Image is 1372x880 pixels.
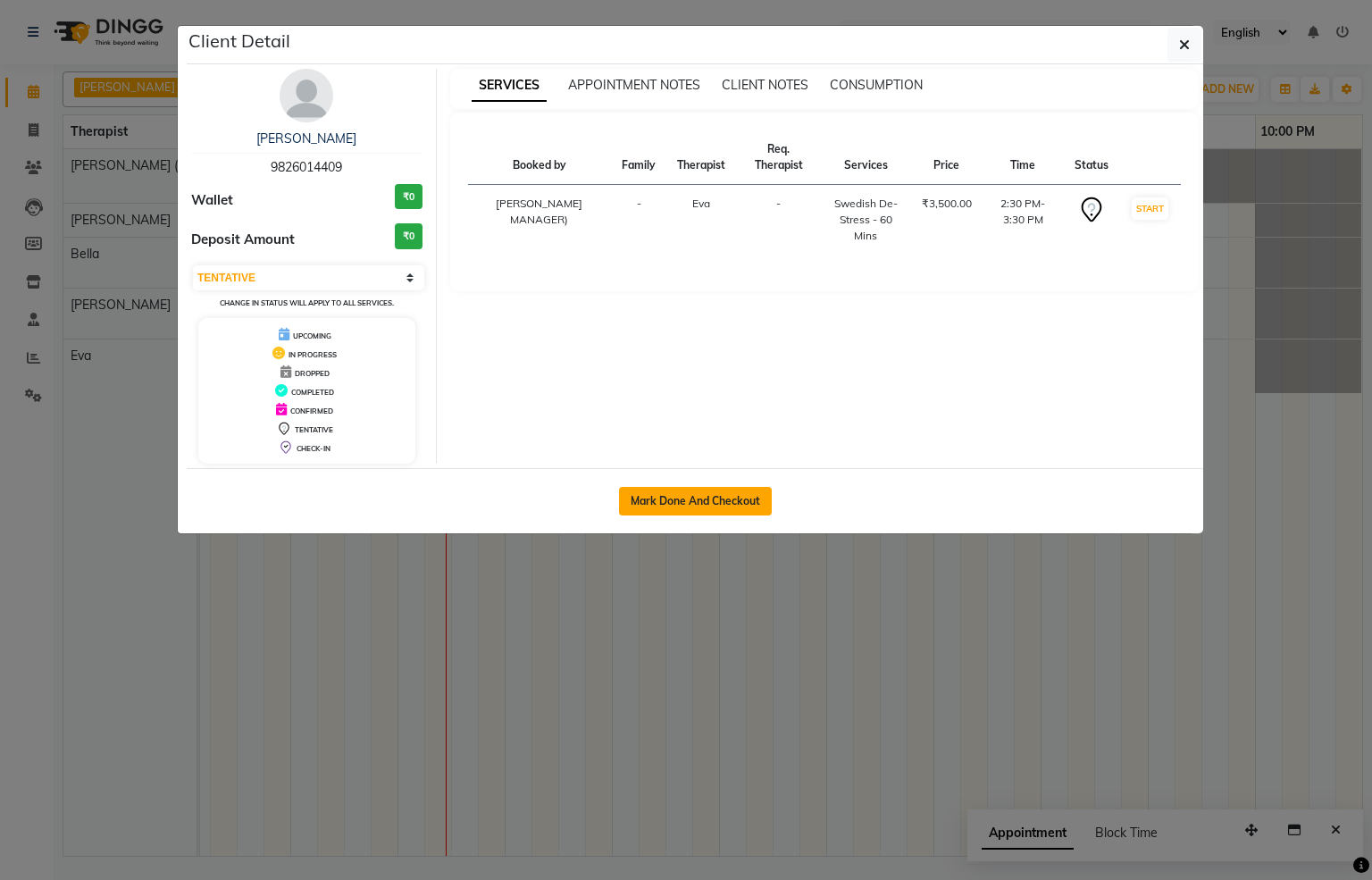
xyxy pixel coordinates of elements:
[291,388,334,397] span: COMPLETED
[619,487,772,515] button: Mark Done And Checkout
[297,444,330,453] span: CHECK-IN
[736,130,820,185] th: Req. Therapist
[395,184,422,210] h3: ₹0
[1132,197,1168,220] button: START
[256,130,356,147] a: [PERSON_NAME]
[295,425,333,434] span: TENTATIVE
[472,70,547,102] span: SERVICES
[290,406,333,415] span: CONFIRMED
[395,223,422,249] h3: ₹0
[983,185,1064,256] td: 2:30 PM-3:30 PM
[736,185,820,256] td: -
[1064,130,1119,185] th: Status
[832,196,900,244] div: Swedish De-Stress - 60 Mins
[611,130,666,185] th: Family
[191,230,295,250] span: Deposit Amount
[191,190,233,211] span: Wallet
[271,159,342,175] span: 9826014409
[468,130,612,185] th: Booked by
[666,130,736,185] th: Therapist
[220,298,394,307] small: Change in status will apply to all services.
[468,185,612,256] td: [PERSON_NAME] MANAGER)
[911,130,983,185] th: Price
[692,197,710,210] span: Eva
[280,69,333,122] img: avatar
[722,77,808,93] span: CLIENT NOTES
[289,350,337,359] span: IN PROGRESS
[568,77,700,93] span: APPOINTMENT NOTES
[295,369,330,378] span: DROPPED
[922,196,972,212] div: ₹3,500.00
[830,77,923,93] span: CONSUMPTION
[188,28,290,54] h5: Client Detail
[611,185,666,256] td: -
[293,331,331,340] span: UPCOMING
[983,130,1064,185] th: Time
[821,130,911,185] th: Services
